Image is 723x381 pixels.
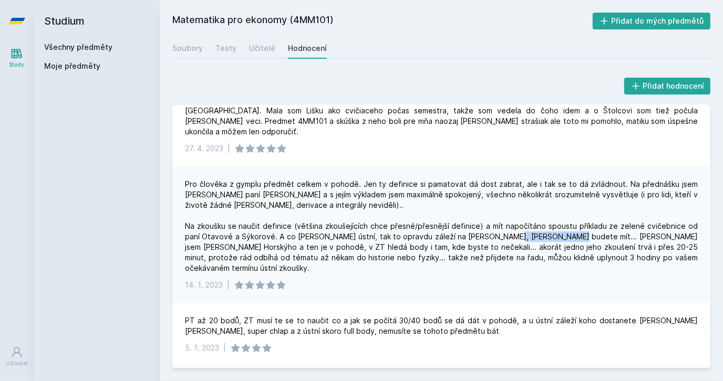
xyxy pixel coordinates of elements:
div: | [227,280,230,290]
div: | [228,143,230,154]
span: Moje předměty [44,61,100,71]
div: PT až 20 bodů, ZT musí te se to naučit co a jak se počítá 30/40 bodů se dá dát v pohodě, a u ústn... [185,315,698,336]
div: 14. 1. 2023 [185,280,223,290]
a: Učitelé [249,38,275,59]
div: Hodnocení [288,43,327,54]
div: | [223,343,226,353]
div: Uživatel [6,359,28,367]
a: Všechny předměty [44,43,112,51]
div: Pro člověka z gymplu předmět celkem v pohodě. Jen ty definice si pamatovat dá dost zabrat, ale i ... [185,179,698,273]
a: Study [2,42,32,74]
div: Učitelé [249,43,275,54]
a: Testy [215,38,236,59]
div: 27. 4. 2023 [185,143,223,154]
a: Hodnocení [288,38,327,59]
div: 5. 1. 2023 [185,343,219,353]
div: Testy [215,43,236,54]
button: Přidat do mých předmětů [593,13,711,29]
a: Uživatel [2,341,32,373]
h2: Matematika pro ekonomy (4MM101) [172,13,593,29]
div: Som z obchodnej akadémie, takže matematika [PERSON_NAME] úplne moja silná stránka. Preto bol tent... [185,74,698,137]
div: Study [9,61,25,69]
button: Přidat hodnocení [624,78,711,94]
div: Soubory [172,43,203,54]
a: Soubory [172,38,203,59]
